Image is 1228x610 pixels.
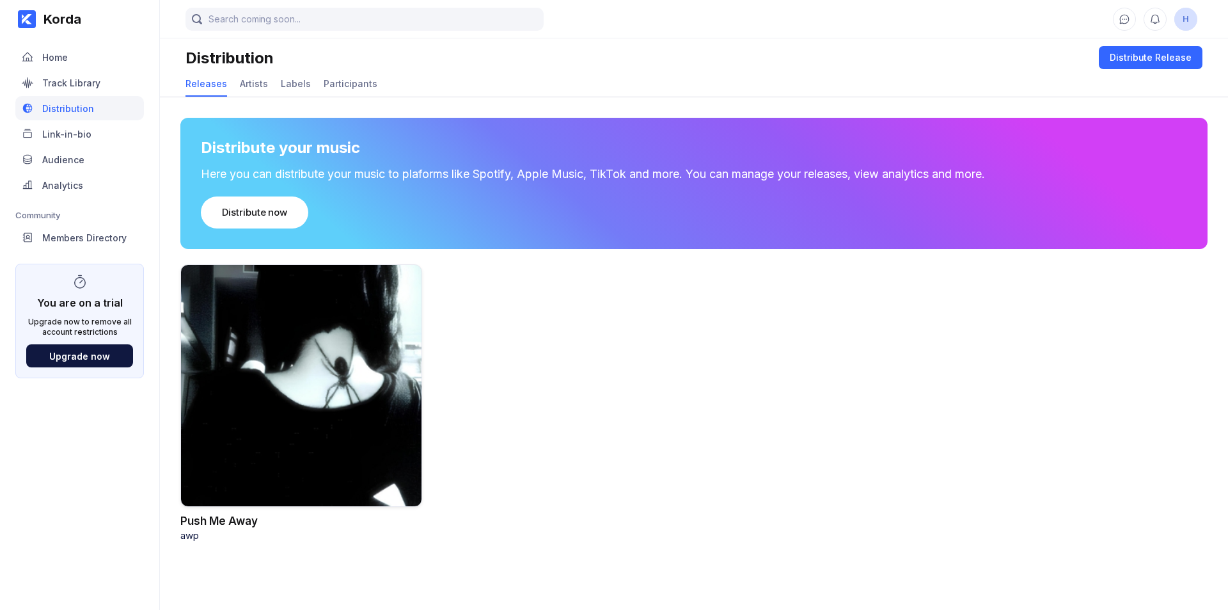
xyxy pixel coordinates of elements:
[180,529,422,542] div: awp
[201,167,1187,181] div: Here you can distribute your music to plaforms like Spotify, Apple Music, TikTok and more. You ca...
[15,45,144,70] a: Home
[15,173,144,198] a: Analytics
[42,154,84,165] div: Audience
[185,49,274,67] div: Distribution
[15,225,144,251] a: Members Directory
[15,96,144,122] a: Distribution
[201,138,360,157] div: Distribute your music
[15,70,144,96] a: Track Library
[26,317,133,337] div: Upgrade now to remove all account restrictions
[15,210,144,220] div: Community
[222,206,287,219] div: Distribute now
[26,344,133,367] button: Upgrade now
[324,78,377,89] div: Participants
[42,180,83,191] div: Analytics
[49,351,110,362] div: Upgrade now
[185,72,227,97] a: Releases
[42,77,100,88] div: Track Library
[185,8,544,31] input: Search coming soon...
[1110,51,1192,64] div: Distribute Release
[15,147,144,173] a: Audience
[281,78,311,89] div: Labels
[1174,8,1197,31] div: Hi
[1099,46,1202,69] button: Distribute Release
[42,129,91,140] div: Link-in-bio
[180,515,258,527] a: Push Me Away
[42,232,127,243] div: Members Directory
[281,72,311,97] a: Labels
[1174,8,1197,31] button: H
[185,78,227,89] div: Releases
[37,290,123,309] div: You are on a trial
[240,78,268,89] div: Artists
[240,72,268,97] a: Artists
[15,122,144,147] a: Link-in-bio
[42,103,94,114] div: Distribution
[42,52,68,63] div: Home
[201,197,308,229] button: Distribute now
[36,12,81,27] div: Korda
[324,72,377,97] a: Participants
